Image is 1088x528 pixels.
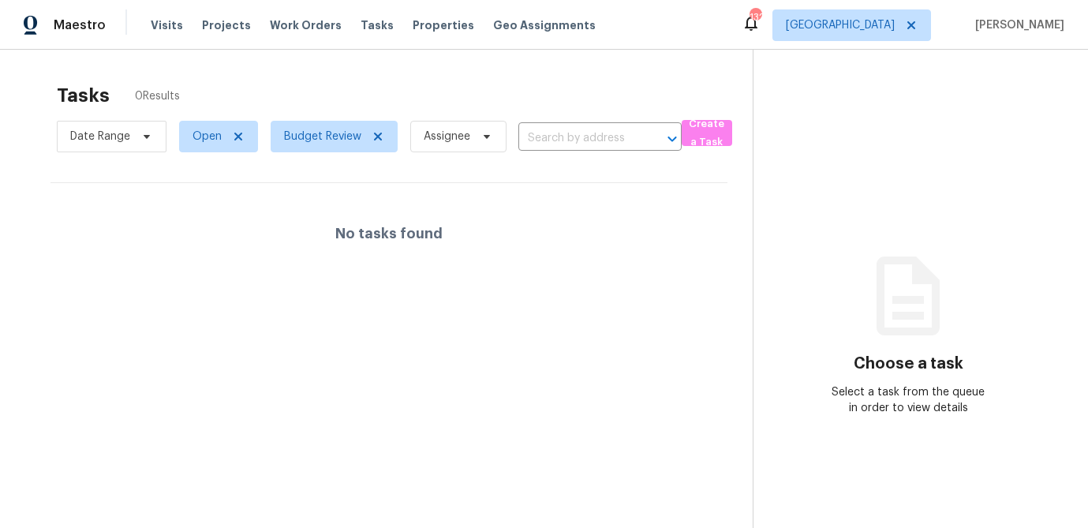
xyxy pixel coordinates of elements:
[335,226,443,242] h4: No tasks found
[969,17,1064,33] span: [PERSON_NAME]
[270,17,342,33] span: Work Orders
[361,20,394,31] span: Tasks
[202,17,251,33] span: Projects
[151,17,183,33] span: Visits
[70,129,130,144] span: Date Range
[786,17,895,33] span: [GEOGRAPHIC_DATA]
[413,17,474,33] span: Properties
[682,120,732,146] button: Create a Task
[284,129,361,144] span: Budget Review
[54,17,106,33] span: Maestro
[57,88,110,103] h2: Tasks
[690,115,724,152] span: Create a Task
[518,126,637,151] input: Search by address
[493,17,596,33] span: Geo Assignments
[424,129,470,144] span: Assignee
[135,88,180,104] span: 0 Results
[854,356,963,372] h3: Choose a task
[750,9,761,25] div: 132
[831,384,985,416] div: Select a task from the queue in order to view details
[661,128,683,150] button: Open
[193,129,222,144] span: Open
